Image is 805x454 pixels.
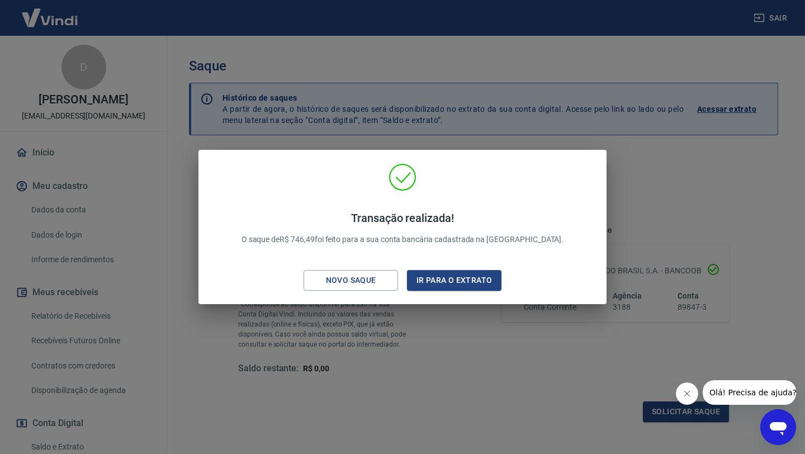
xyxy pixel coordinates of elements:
[760,409,796,445] iframe: Botão para abrir a janela de mensagens
[312,273,390,287] div: Novo saque
[304,270,398,291] button: Novo saque
[407,270,501,291] button: Ir para o extrato
[676,382,698,405] iframe: Fechar mensagem
[703,380,796,405] iframe: Mensagem da empresa
[7,8,94,17] span: Olá! Precisa de ajuda?
[241,211,564,245] p: O saque de R$ 746,49 foi feito para a sua conta bancária cadastrada na [GEOGRAPHIC_DATA].
[241,211,564,225] h4: Transação realizada!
